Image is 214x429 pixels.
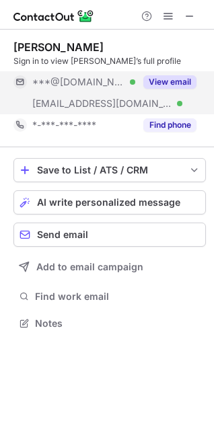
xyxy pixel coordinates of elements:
[13,190,206,214] button: AI write personalized message
[35,317,201,329] span: Notes
[37,197,180,208] span: AI write personalized message
[13,255,206,279] button: Add to email campaign
[143,75,197,89] button: Reveal Button
[13,55,206,67] div: Sign in to view [PERSON_NAME]’s full profile
[13,158,206,182] button: save-profile-one-click
[37,229,88,240] span: Send email
[37,165,182,175] div: Save to List / ATS / CRM
[13,314,206,333] button: Notes
[13,287,206,306] button: Find work email
[32,76,125,88] span: ***@[DOMAIN_NAME]
[35,290,201,303] span: Find work email
[13,8,94,24] img: ContactOut v5.3.10
[13,223,206,247] button: Send email
[36,262,143,272] span: Add to email campaign
[143,118,197,132] button: Reveal Button
[32,97,172,110] span: [EMAIL_ADDRESS][DOMAIN_NAME]
[13,40,104,54] div: [PERSON_NAME]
